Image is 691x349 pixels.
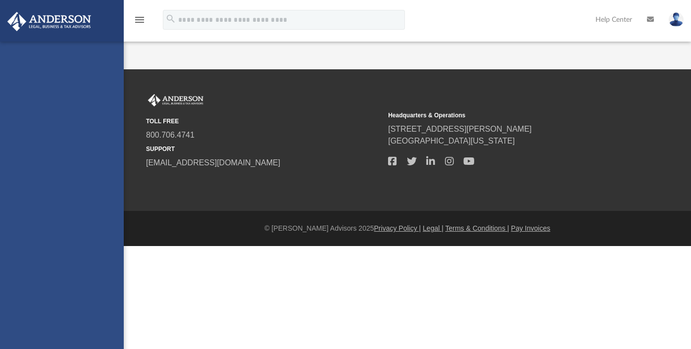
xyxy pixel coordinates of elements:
a: [GEOGRAPHIC_DATA][US_STATE] [388,137,515,145]
img: User Pic [669,12,684,27]
a: [STREET_ADDRESS][PERSON_NAME] [388,125,532,133]
img: Anderson Advisors Platinum Portal [146,94,205,107]
a: 800.706.4741 [146,131,195,139]
div: © [PERSON_NAME] Advisors 2025 [124,223,691,234]
a: [EMAIL_ADDRESS][DOMAIN_NAME] [146,158,280,167]
a: Legal | [423,224,444,232]
a: menu [134,19,146,26]
a: Pay Invoices [511,224,550,232]
i: menu [134,14,146,26]
small: TOLL FREE [146,117,381,126]
small: SUPPORT [146,145,381,153]
a: Privacy Policy | [374,224,421,232]
img: Anderson Advisors Platinum Portal [4,12,94,31]
a: Terms & Conditions | [445,224,509,232]
i: search [165,13,176,24]
small: Headquarters & Operations [388,111,623,120]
